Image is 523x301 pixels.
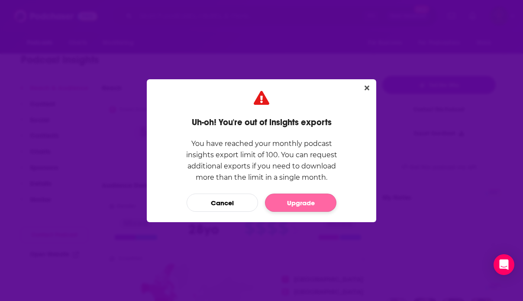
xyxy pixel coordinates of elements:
[361,83,373,94] button: Close
[178,138,345,183] p: You have reached your monthly podcast insights export limit of 100. You can request additional ex...
[192,117,332,128] h1: Uh-oh! You're out of insights exports
[187,194,258,212] button: Cancel
[494,254,514,275] div: Open Intercom Messenger
[265,194,336,212] button: Upgrade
